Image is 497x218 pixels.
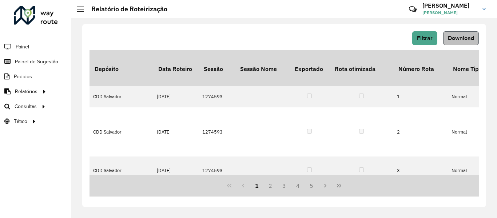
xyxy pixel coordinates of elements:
button: 3 [277,179,291,193]
font: Pedidos [14,74,32,79]
td: [DATE] [153,107,199,156]
button: 5 [305,179,319,193]
button: Filtrar [412,31,437,45]
font: Nome Tipo Rota [453,65,496,72]
font: [PERSON_NAME] [422,10,458,15]
font: Data Roteiro [158,65,192,72]
td: CDD Salvador [90,107,153,156]
td: 1 [393,86,448,107]
font: Painel de Sugestão [15,59,58,64]
font: Número Rota [398,65,434,72]
button: 2 [263,179,277,193]
td: 2 [393,107,448,156]
font: Consultas [15,104,37,109]
font: Relatório de Roteirização [91,5,167,13]
font: 3 [282,182,286,189]
font: Sessão Nome [240,65,277,72]
td: [DATE] [153,156,199,185]
font: [PERSON_NAME] [422,2,469,9]
font: 5 [310,182,313,189]
font: Download [448,35,474,41]
font: 2 [269,182,272,189]
td: CDD Salvador [90,156,153,185]
font: Depósito [95,65,119,72]
button: Próxima página [318,179,332,193]
font: Sessão [204,65,223,72]
font: 1 [255,182,259,189]
td: 3 [393,156,448,185]
font: Relatórios [15,89,37,94]
button: 1 [250,179,264,193]
button: Última página [332,179,346,193]
font: 4 [296,182,300,189]
font: Painel [16,44,29,49]
td: CDD Salvador [90,86,153,107]
td: [DATE] [153,86,199,107]
td: 1274593 [199,156,235,185]
font: Tático [14,119,27,124]
font: Filtrar [417,35,433,41]
td: 1274593 [199,86,235,107]
button: Download [443,31,479,45]
font: Exportado [295,65,323,72]
button: 4 [291,179,305,193]
td: 1274593 [199,107,235,156]
a: Contato Rápido [405,1,421,17]
font: Rota otimizada [335,65,375,72]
